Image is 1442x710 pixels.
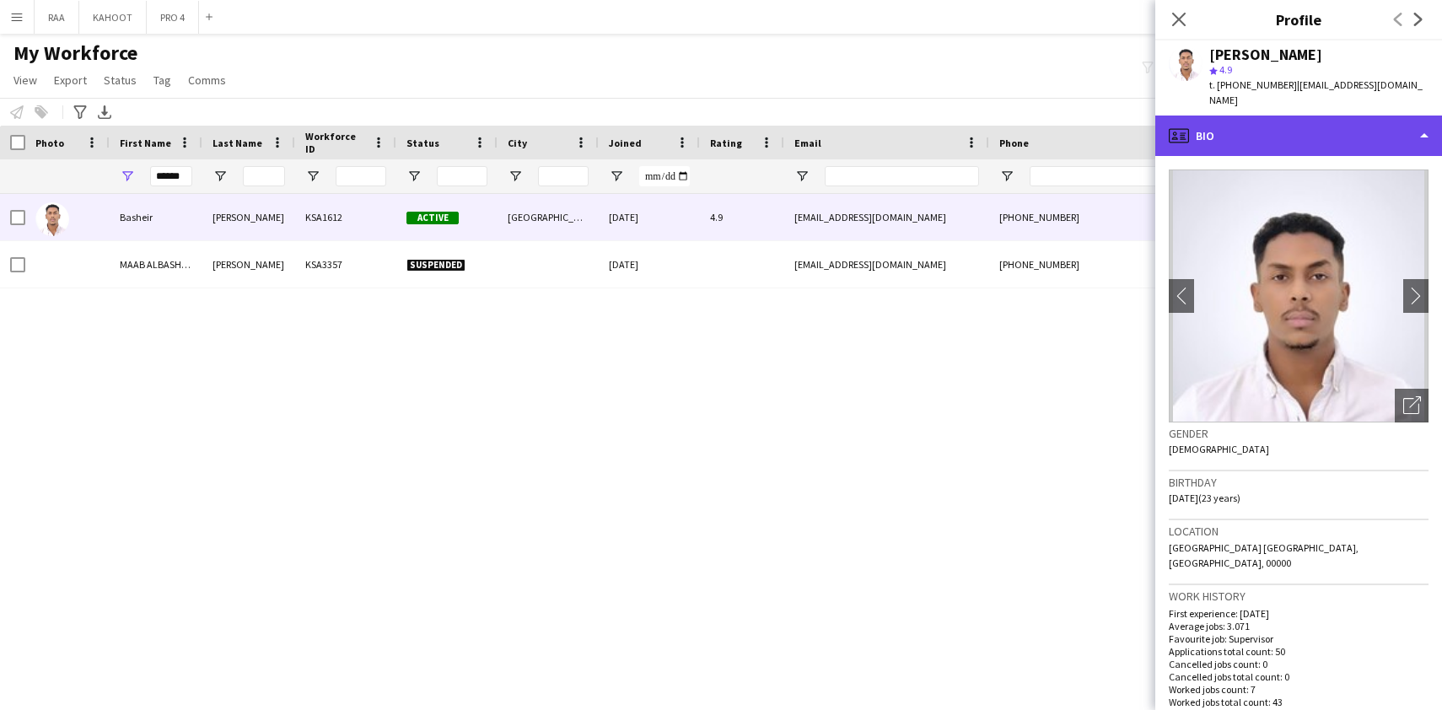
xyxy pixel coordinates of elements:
span: Tag [153,73,171,88]
span: Export [54,73,87,88]
img: Crew avatar or photo [1169,169,1429,422]
span: Workforce ID [305,130,366,155]
span: Suspended [406,259,465,272]
p: Applications total count: 50 [1169,645,1429,658]
div: [PHONE_NUMBER] [989,194,1205,240]
span: [GEOGRAPHIC_DATA] [GEOGRAPHIC_DATA], [GEOGRAPHIC_DATA], 00000 [1169,541,1359,569]
span: Phone [999,137,1029,149]
div: MAAB ALBASHEIR [110,241,202,288]
div: [PERSON_NAME] [202,241,295,288]
p: Average jobs: 3.071 [1169,620,1429,632]
span: Last Name [213,137,262,149]
div: [EMAIL_ADDRESS][DOMAIN_NAME] [784,241,989,288]
span: City [508,137,527,149]
p: First experience: [DATE] [1169,607,1429,620]
div: Basheir [110,194,202,240]
span: Rating [710,137,742,149]
span: First Name [120,137,171,149]
a: Tag [147,69,178,91]
span: t. [PHONE_NUMBER] [1209,78,1297,91]
span: Status [406,137,439,149]
div: [GEOGRAPHIC_DATA] [498,194,599,240]
app-action-btn: Advanced filters [70,102,90,122]
span: Email [794,137,821,149]
button: Open Filter Menu [609,169,624,184]
div: [PERSON_NAME] [202,194,295,240]
input: Workforce ID Filter Input [336,166,386,186]
input: Email Filter Input [825,166,979,186]
span: Status [104,73,137,88]
button: Open Filter Menu [305,169,320,184]
div: [PERSON_NAME] [1209,47,1322,62]
button: Open Filter Menu [213,169,228,184]
div: Bio [1155,116,1442,156]
span: Joined [609,137,642,149]
a: Comms [181,69,233,91]
div: KSA1612 [295,194,396,240]
p: Favourite job: Supervisor [1169,632,1429,645]
button: Open Filter Menu [120,169,135,184]
p: Worked jobs total count: 43 [1169,696,1429,708]
div: [EMAIL_ADDRESS][DOMAIN_NAME] [784,194,989,240]
img: Basheir Hussein [35,202,69,236]
input: City Filter Input [538,166,589,186]
div: [DATE] [599,241,700,288]
h3: Gender [1169,426,1429,441]
input: Last Name Filter Input [243,166,285,186]
p: Cancelled jobs count: 0 [1169,658,1429,670]
span: Photo [35,137,64,149]
span: | [EMAIL_ADDRESS][DOMAIN_NAME] [1209,78,1423,106]
input: First Name Filter Input [150,166,192,186]
h3: Work history [1169,589,1429,604]
h3: Birthday [1169,475,1429,490]
div: 4.9 [700,194,784,240]
h3: Location [1169,524,1429,539]
div: [PHONE_NUMBER] [989,241,1205,288]
button: KAHOOT [79,1,147,34]
span: Comms [188,73,226,88]
input: Status Filter Input [437,166,487,186]
input: Joined Filter Input [639,166,690,186]
span: View [13,73,37,88]
p: Worked jobs count: 7 [1169,683,1429,696]
button: RAA [35,1,79,34]
button: Open Filter Menu [406,169,422,184]
span: Active [406,212,459,224]
app-action-btn: Export XLSX [94,102,115,122]
button: Open Filter Menu [794,169,810,184]
span: My Workforce [13,40,137,66]
a: Status [97,69,143,91]
span: [DEMOGRAPHIC_DATA] [1169,443,1269,455]
p: Cancelled jobs total count: 0 [1169,670,1429,683]
button: PRO 4 [147,1,199,34]
h3: Profile [1155,8,1442,30]
span: [DATE] (23 years) [1169,492,1240,504]
button: Open Filter Menu [999,169,1014,184]
a: View [7,69,44,91]
div: [DATE] [599,194,700,240]
button: Open Filter Menu [508,169,523,184]
span: 4.9 [1219,63,1232,76]
div: Open photos pop-in [1395,389,1429,422]
a: Export [47,69,94,91]
div: KSA3357 [295,241,396,288]
input: Phone Filter Input [1030,166,1195,186]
